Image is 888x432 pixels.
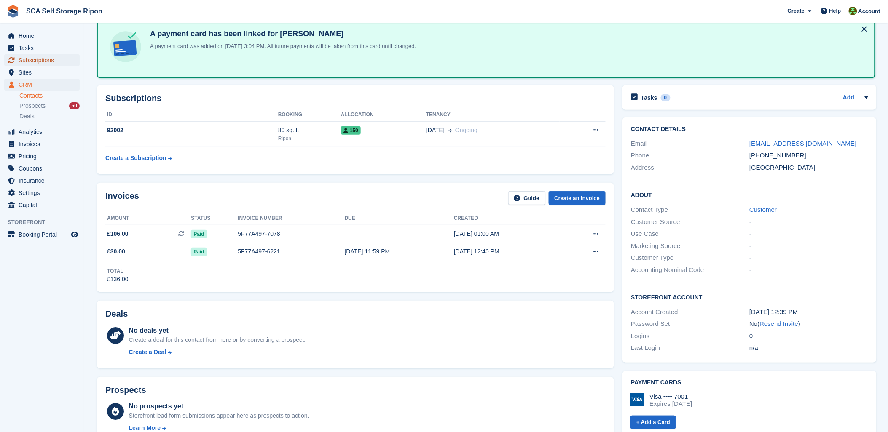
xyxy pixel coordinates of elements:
h2: Invoices [105,191,139,205]
a: Contacts [19,92,80,100]
th: Invoice number [238,212,344,225]
div: - [749,253,868,263]
th: Amount [105,212,191,225]
a: menu [4,175,80,187]
div: Customer Type [631,253,749,263]
div: No deals yet [129,325,306,336]
div: Expires [DATE] [649,400,692,408]
div: Password Set [631,319,749,329]
a: [EMAIL_ADDRESS][DOMAIN_NAME] [749,140,856,147]
span: Pricing [19,150,69,162]
a: menu [4,30,80,42]
span: Prospects [19,102,46,110]
div: [DATE] 01:00 AM [454,229,563,238]
span: Subscriptions [19,54,69,66]
div: n/a [749,343,868,353]
div: Account Created [631,307,749,317]
div: [DATE] 11:59 PM [345,247,454,256]
span: Capital [19,199,69,211]
a: + Add a Card [630,416,676,429]
a: menu [4,199,80,211]
a: Deals [19,112,80,121]
div: Logins [631,331,749,341]
th: Created [454,212,563,225]
div: [DATE] 12:40 PM [454,247,563,256]
a: Create an Invoice [549,191,606,205]
th: Tenancy [426,108,560,122]
div: Contact Type [631,205,749,215]
a: Create a Deal [129,348,306,357]
span: £106.00 [107,229,129,238]
a: Preview store [70,229,80,240]
div: No prospects yet [129,401,309,411]
div: Visa •••• 7001 [649,393,692,400]
a: menu [4,79,80,91]
th: Due [345,212,454,225]
div: 0 [661,94,671,101]
p: A payment card was added on [DATE] 3:04 PM. All future payments will be taken from this card unti... [147,42,416,51]
div: Phone [631,151,749,160]
a: menu [4,42,80,54]
span: ( ) [758,320,801,327]
span: Booking Portal [19,229,69,240]
a: menu [4,67,80,78]
th: Booking [278,108,341,122]
div: Address [631,163,749,173]
a: menu [4,138,80,150]
span: Sites [19,67,69,78]
h2: Subscriptions [105,93,606,103]
div: Create a Deal [129,348,166,357]
a: Create a Subscription [105,150,172,166]
h2: Payment cards [631,379,868,386]
th: Allocation [341,108,426,122]
div: [GEOGRAPHIC_DATA] [749,163,868,173]
span: Deals [19,112,35,120]
a: menu [4,187,80,199]
h2: Storefront Account [631,293,868,301]
span: [DATE] [426,126,445,135]
a: Add [843,93,854,103]
div: Create a Subscription [105,154,166,163]
div: 50 [69,102,80,109]
h2: About [631,190,868,199]
span: Home [19,30,69,42]
span: Tasks [19,42,69,54]
a: menu [4,229,80,240]
span: Storefront [8,218,84,227]
a: menu [4,126,80,138]
a: menu [4,54,80,66]
h2: Contact Details [631,126,868,133]
h2: Tasks [641,94,657,101]
span: Ongoing [455,127,478,133]
span: Create [788,7,805,15]
div: [DATE] 12:39 PM [749,307,868,317]
span: 150 [341,126,361,135]
h2: Deals [105,309,128,319]
div: No [749,319,868,329]
th: ID [105,108,278,122]
div: Accounting Nominal Code [631,265,749,275]
span: Analytics [19,126,69,138]
div: Marketing Source [631,241,749,251]
div: 80 sq. ft [278,126,341,135]
span: £30.00 [107,247,125,256]
div: Create a deal for this contact from here or by converting a prospect. [129,336,306,344]
h4: A payment card has been linked for [PERSON_NAME] [147,29,416,39]
span: Paid [191,248,207,256]
a: Prospects 50 [19,101,80,110]
span: Settings [19,187,69,199]
div: [PHONE_NUMBER] [749,151,868,160]
div: Email [631,139,749,149]
span: Insurance [19,175,69,187]
div: Storefront lead form submissions appear here as prospects to action. [129,411,309,420]
div: Ripon [278,135,341,142]
a: Resend Invite [760,320,799,327]
th: Status [191,212,238,225]
a: SCA Self Storage Ripon [23,4,106,18]
div: 5F77A497-7078 [238,229,344,238]
img: card-linked-ebf98d0992dc2aeb22e95c0e3c79077019eb2392cfd83c6a337811c24bc77127.svg [108,29,143,64]
div: Use Case [631,229,749,239]
div: Total [107,267,129,275]
div: Customer Source [631,217,749,227]
span: Account [858,7,880,16]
